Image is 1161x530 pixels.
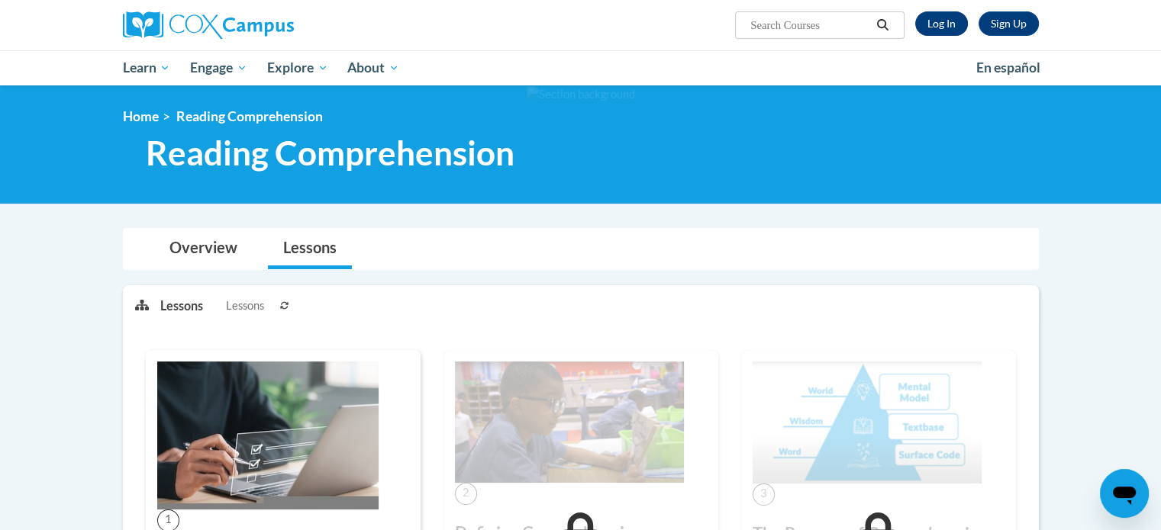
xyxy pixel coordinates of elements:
[966,52,1050,84] a: En español
[753,483,775,506] span: 3
[146,133,514,173] span: Reading Comprehension
[154,229,253,269] a: Overview
[122,59,170,77] span: Learn
[257,50,338,85] a: Explore
[1100,469,1149,518] iframe: Button to launch messaging window
[160,297,203,314] p: Lessons
[123,108,159,124] a: Home
[979,11,1039,36] a: Register
[871,16,894,34] button: Search
[100,50,1062,85] div: Main menu
[190,59,247,77] span: Engage
[226,297,264,314] span: Lessons
[527,86,635,103] img: Section background
[113,50,181,85] a: Learn
[268,229,352,269] a: Lessons
[157,361,379,509] img: Course Image
[915,11,968,36] a: Log In
[123,11,413,39] a: Cox Campus
[267,59,328,77] span: Explore
[753,361,982,483] img: Course Image
[337,50,409,85] a: About
[180,50,257,85] a: Engage
[123,11,294,39] img: Cox Campus
[176,108,323,124] span: Reading Comprehension
[455,361,684,483] img: Course Image
[749,16,871,34] input: Search Courses
[455,483,477,505] span: 2
[347,59,399,77] span: About
[976,59,1040,75] span: En español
